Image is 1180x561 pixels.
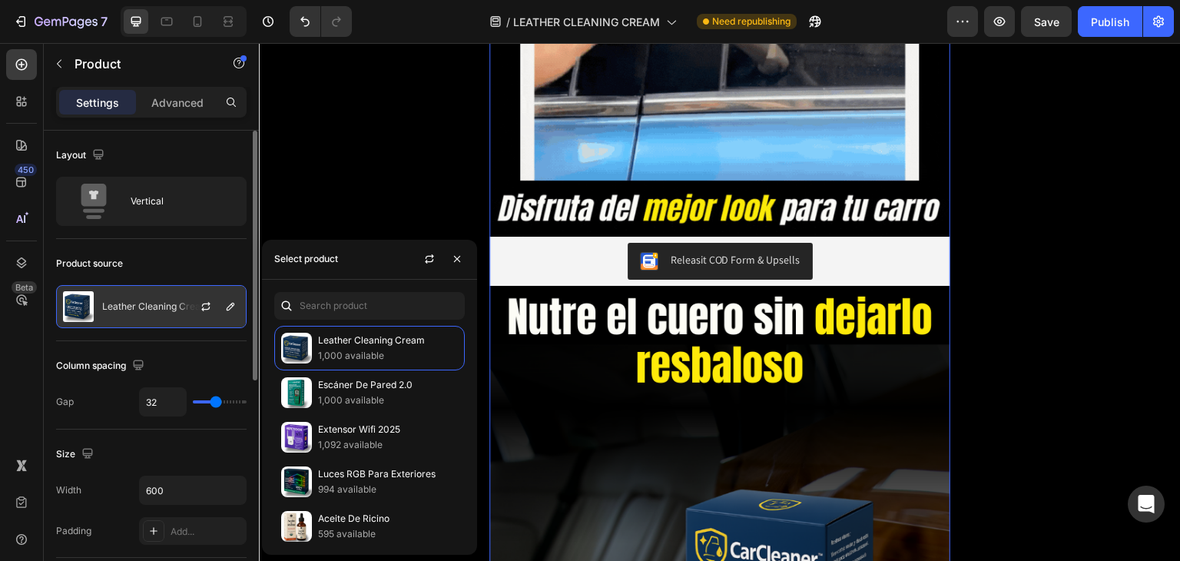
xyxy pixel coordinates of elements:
div: Width [56,483,81,497]
p: 994 available [318,482,458,497]
p: 1,000 available [318,393,458,408]
iframe: Design area [259,43,1180,561]
img: collections [281,333,312,363]
div: Releasit COD Form & Upsells [412,209,542,225]
p: Escáner De Pared 2.0 [318,377,458,393]
input: Auto [140,388,186,416]
p: Leather Cleaning Cream [102,301,209,312]
input: Auto [140,476,246,504]
p: 1,092 available [318,437,458,453]
div: Product source [56,257,123,271]
div: Open Intercom Messenger [1128,486,1165,523]
div: Gap [56,395,74,409]
img: collections [281,422,312,453]
p: 595 available [318,526,458,542]
div: Padding [56,524,91,538]
div: Beta [12,281,37,294]
p: Aceite De Ricino [318,511,458,526]
button: Publish [1078,6,1142,37]
button: Save [1021,6,1072,37]
img: CKKYs5695_ICEAE=.webp [381,209,399,227]
button: 7 [6,6,114,37]
div: 450 [15,164,37,176]
div: Add... [171,525,243,539]
span: / [506,14,510,30]
span: Save [1034,15,1059,28]
img: product feature img [63,291,94,322]
p: 1,000 available [318,348,458,363]
div: Undo/Redo [290,6,352,37]
p: Leather Cleaning Cream [318,333,458,348]
input: Search in Settings & Advanced [274,292,465,320]
p: Extensor Wifi 2025 [318,422,458,437]
div: Vertical [131,184,224,219]
div: Column spacing [56,356,147,377]
img: collections [281,377,312,408]
span: LEATHER CLEANING CREAM [513,14,660,30]
div: Layout [56,145,108,166]
p: Luces RGB Para Exteriores [318,466,458,482]
p: Settings [76,95,119,111]
div: Select product [274,252,338,266]
div: Publish [1091,14,1129,30]
p: Advanced [151,95,204,111]
img: collections [281,466,312,497]
div: Size [56,444,97,465]
p: Product [75,55,205,73]
span: Need republishing [712,15,791,28]
p: 7 [101,12,108,31]
button: Releasit COD Form & Upsells [369,200,554,237]
img: collections [281,511,312,542]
